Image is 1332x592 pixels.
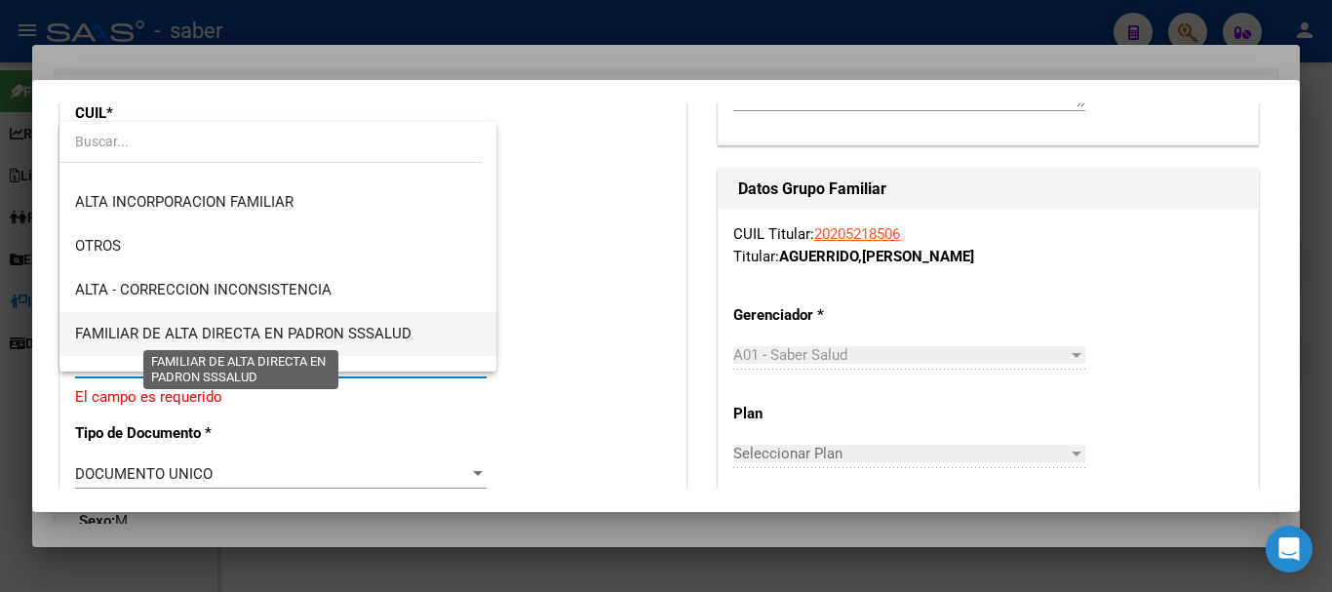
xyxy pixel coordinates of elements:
[1266,526,1312,572] div: Open Intercom Messenger
[75,237,121,255] span: OTROS
[75,281,332,298] span: ALTA - CORRECCION INCONSISTENCIA
[75,325,411,342] span: FAMILIAR DE ALTA DIRECTA EN PADRON SSSALUD
[75,193,294,211] span: ALTA INCORPORACION FAMILIAR
[75,369,319,386] span: ALTA RG OPCION Online (clave fiscal)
